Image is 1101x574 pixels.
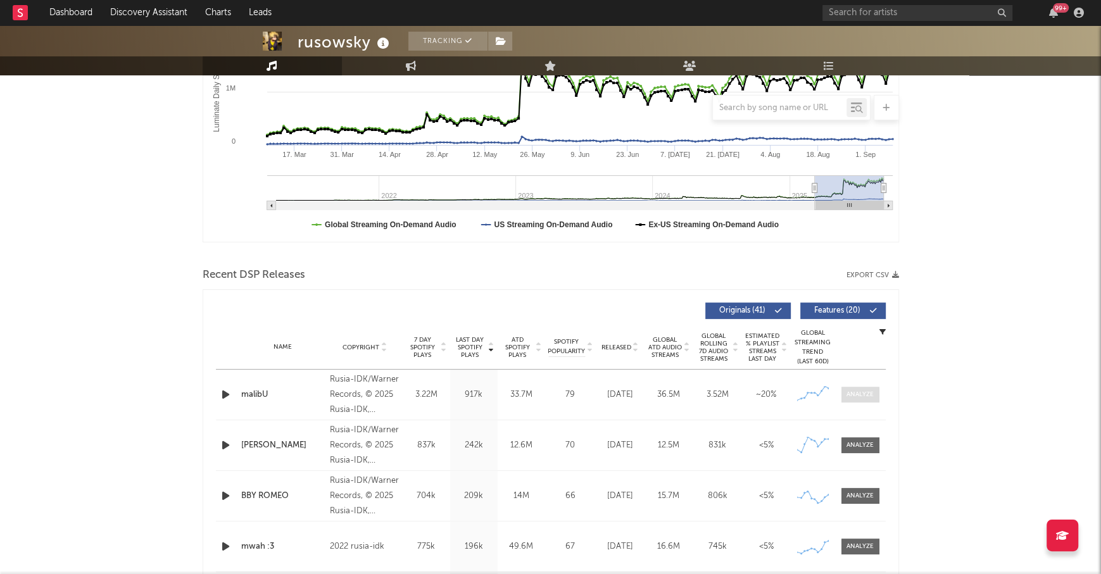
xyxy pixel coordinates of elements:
[660,151,689,158] text: 7. [DATE]
[406,439,447,452] div: 837k
[501,540,542,553] div: 49.6M
[648,336,683,359] span: Global ATD Audio Streams
[453,540,494,553] div: 196k
[1049,8,1058,18] button: 99+
[760,151,780,158] text: 4. Aug
[406,389,447,401] div: 3.22M
[241,342,324,352] div: Name
[426,151,448,158] text: 28. Apr
[330,372,399,418] div: Rusia-IDK/Warner Records, © 2025 Rusia-IDK, S.L./Warner Records Inc., under exclusive license fro...
[501,389,542,401] div: 33.7M
[501,336,534,359] span: ATD Spotify Plays
[241,490,324,502] a: BBY ROMEO
[648,389,690,401] div: 36.5M
[714,307,772,315] span: Originals ( 41 )
[696,332,731,363] span: Global Rolling 7D Audio Streams
[211,51,220,132] text: Luminate Daily Streams
[548,389,593,401] div: 79
[800,303,886,319] button: Features(20)
[241,540,324,553] a: mwah :3
[330,151,354,158] text: 31. Mar
[298,32,393,53] div: rusowsky
[745,439,788,452] div: <5%
[648,490,690,502] div: 15.7M
[745,490,788,502] div: <5%
[548,490,593,502] div: 66
[494,220,612,229] text: US Streaming On-Demand Audio
[241,439,324,452] a: [PERSON_NAME]
[453,389,494,401] div: 917k
[855,151,876,158] text: 1. Sep
[696,439,739,452] div: 831k
[330,539,399,554] div: 2022 rusia-idk
[705,303,791,319] button: Originals(41)
[548,439,593,452] div: 70
[806,151,829,158] text: 18. Aug
[378,151,400,158] text: 14. Apr
[548,337,585,356] span: Spotify Popularity
[599,389,641,401] div: [DATE]
[406,540,447,553] div: 775k
[616,151,639,158] text: 23. Jun
[648,439,690,452] div: 12.5M
[330,473,399,519] div: Rusia-IDK/Warner Records, © 2025 Rusia-IDK, S.L./Warner Records Inc., under exclusive license fro...
[599,490,641,502] div: [DATE]
[282,151,306,158] text: 17. Mar
[745,540,788,553] div: <5%
[846,271,899,279] button: Export CSV
[453,439,494,452] div: 242k
[696,490,739,502] div: 806k
[501,490,542,502] div: 14M
[231,137,235,145] text: 0
[706,151,739,158] text: 21. [DATE]
[225,84,235,92] text: 1M
[453,490,494,502] div: 209k
[241,389,324,401] a: malibU
[406,490,447,502] div: 704k
[599,540,641,553] div: [DATE]
[501,439,542,452] div: 12.6M
[599,439,641,452] div: [DATE]
[713,103,846,113] input: Search by song name or URL
[696,540,739,553] div: 745k
[330,423,399,468] div: Rusia-IDK/Warner Records, © 2025 Rusia-IDK, S.L./Warner Records Inc., under exclusive license fro...
[808,307,867,315] span: Features ( 20 )
[794,328,832,366] div: Global Streaming Trend (Last 60D)
[548,540,593,553] div: 67
[570,151,589,158] text: 9. Jun
[408,32,488,51] button: Tracking
[601,344,631,351] span: Released
[472,151,498,158] text: 12. May
[822,5,1012,21] input: Search for artists
[343,344,379,351] span: Copyright
[520,151,545,158] text: 26. May
[453,336,487,359] span: Last Day Spotify Plays
[745,389,788,401] div: ~ 20 %
[648,540,690,553] div: 16.6M
[325,220,456,229] text: Global Streaming On-Demand Audio
[696,389,739,401] div: 3.52M
[745,332,780,363] span: Estimated % Playlist Streams Last Day
[1053,3,1069,13] div: 99 +
[648,220,779,229] text: Ex-US Streaming On-Demand Audio
[203,268,305,283] span: Recent DSP Releases
[406,336,439,359] span: 7 Day Spotify Plays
